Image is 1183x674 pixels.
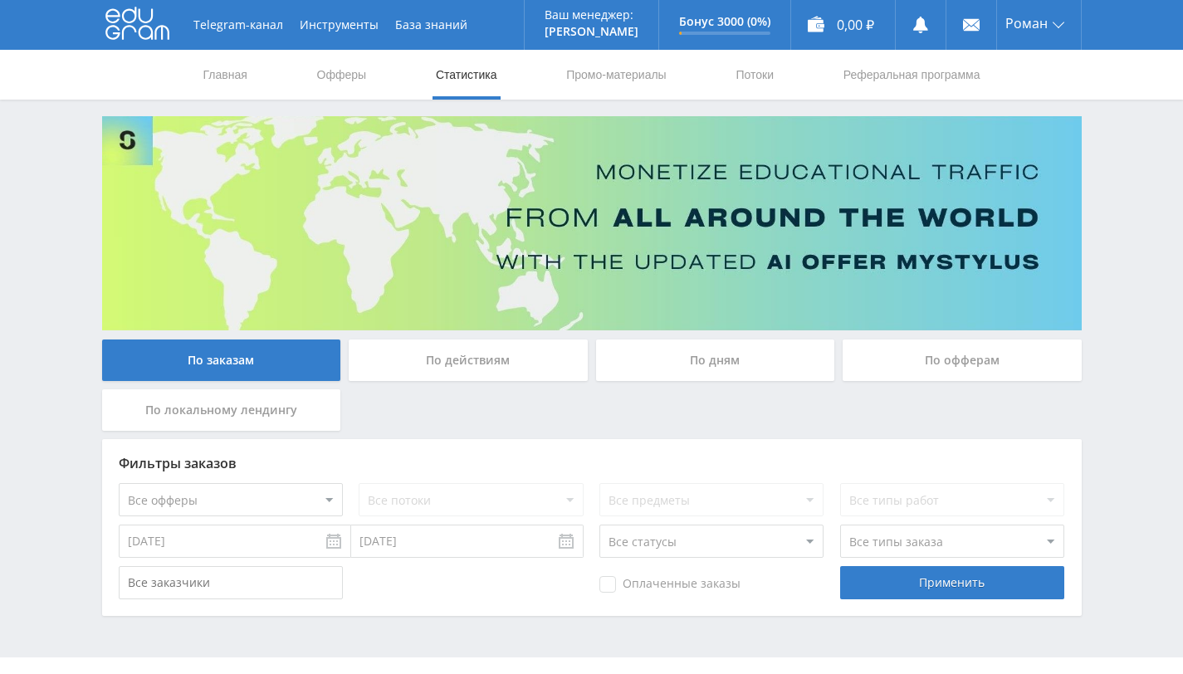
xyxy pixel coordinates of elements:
[545,8,638,22] p: Ваш менеджер:
[102,339,341,381] div: По заказам
[679,15,770,28] p: Бонус 3000 (0%)
[596,339,835,381] div: По дням
[1005,17,1048,30] span: Роман
[119,456,1065,471] div: Фильтры заказов
[434,50,499,100] a: Статистика
[843,339,1082,381] div: По офферам
[349,339,588,381] div: По действиям
[565,50,667,100] a: Промо-материалы
[315,50,369,100] a: Офферы
[119,566,343,599] input: Все заказчики
[840,566,1064,599] div: Применить
[202,50,249,100] a: Главная
[734,50,775,100] a: Потоки
[102,389,341,431] div: По локальному лендингу
[102,116,1082,330] img: Banner
[599,576,741,593] span: Оплаченные заказы
[545,25,638,38] p: [PERSON_NAME]
[842,50,982,100] a: Реферальная программа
